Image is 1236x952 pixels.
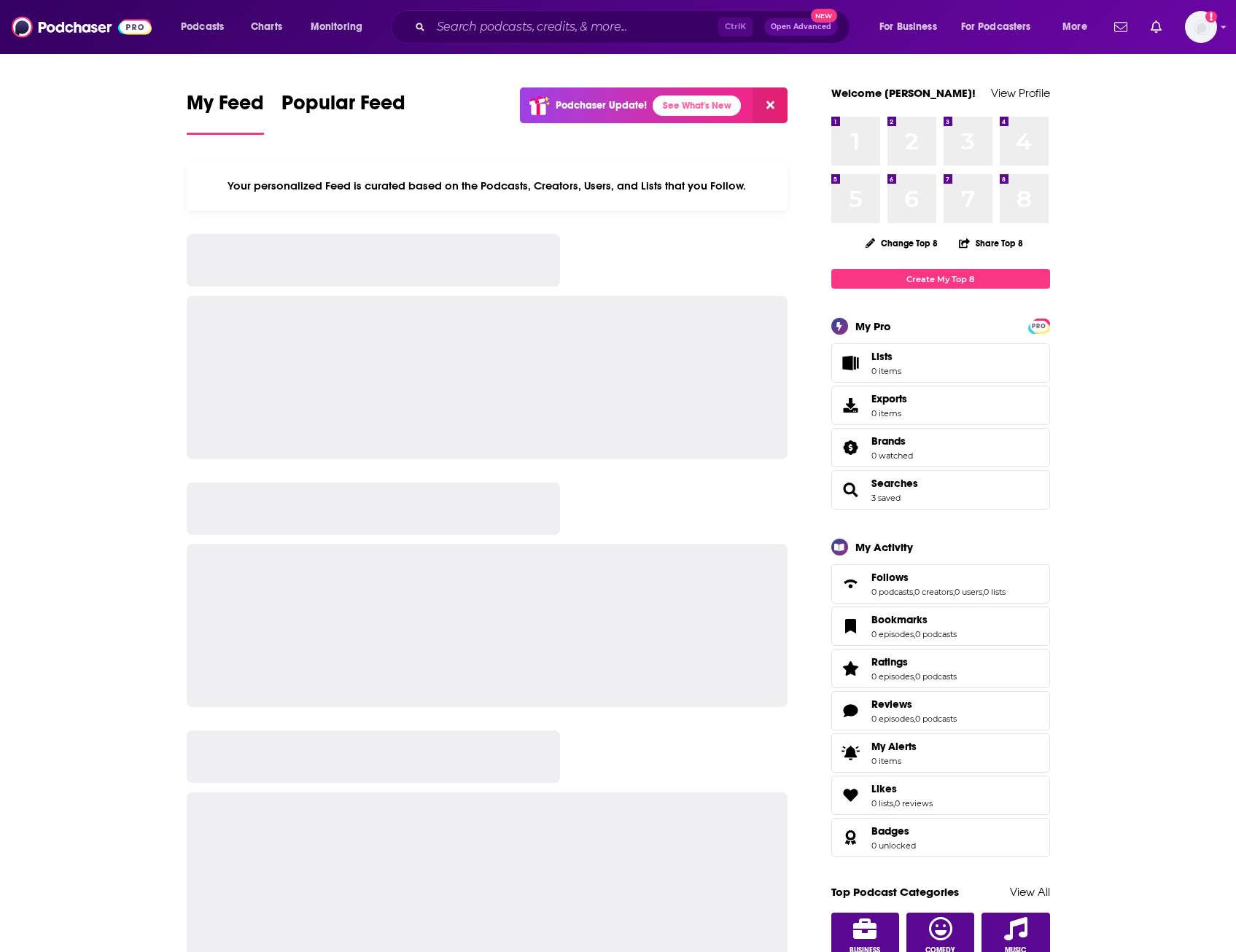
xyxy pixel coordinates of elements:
[871,434,913,448] a: Brands
[1030,320,1048,331] a: PRO
[171,15,243,39] button: open menu
[914,714,915,724] span: ,
[871,824,909,838] span: Badges
[831,343,1050,383] a: Lists
[836,616,866,636] a: Bookmarks
[871,392,907,405] span: Exports
[836,743,866,763] span: My Alerts
[955,587,982,597] a: 0 users
[405,10,864,44] div: Search podcasts, credits, & more...
[12,13,152,41] img: Podchaser - Follow, Share and Rate Podcasts
[831,885,959,899] a: Top Podcast Categories
[836,353,866,373] span: Lists
[871,698,912,711] span: Reviews
[855,540,913,554] div: My Activity
[831,428,1050,467] span: Brands
[913,587,914,597] span: ,
[251,17,282,37] span: Charts
[871,756,917,766] span: 0 items
[961,17,1031,37] span: For Podcasters
[836,480,866,500] a: Searches
[895,798,933,808] a: 0 reviews
[871,350,901,363] span: Lists
[1052,15,1105,39] button: open menu
[893,798,895,808] span: ,
[831,691,1050,730] span: Reviews
[871,655,957,668] a: Ratings
[1205,11,1217,23] svg: Add a profile image
[836,658,866,679] a: Ratings
[953,587,955,597] span: ,
[187,90,264,124] span: My Feed
[836,785,866,805] a: Likes
[871,408,907,418] span: 0 items
[1062,17,1087,37] span: More
[871,493,901,503] a: 3 saved
[831,86,976,100] a: Welcome [PERSON_NAME]!
[871,571,909,584] span: Follows
[187,90,264,135] a: My Feed
[855,319,891,333] div: My Pro
[718,17,753,36] span: Ctrl K
[831,818,1050,857] span: Badges
[771,23,831,31] span: Open Advanced
[871,782,897,795] span: Likes
[871,434,906,448] span: Brands
[831,470,1050,510] span: Searches
[915,671,957,682] a: 0 podcasts
[871,840,916,851] a: 0 unlocked
[836,395,866,415] span: Exports
[300,15,381,39] button: open menu
[915,629,957,639] a: 0 podcasts
[764,18,838,36] button: Open AdvancedNew
[871,671,914,682] a: 0 episodes
[871,587,913,597] a: 0 podcasts
[836,701,866,721] a: Reviews
[1010,885,1050,899] a: View All
[991,86,1050,100] a: View Profile
[1185,11,1217,43] span: Logged in as justin.terrell
[879,17,937,37] span: For Business
[958,229,1024,257] button: Share Top 8
[187,161,788,211] div: Your personalized Feed is curated based on the Podcasts, Creators, Users, and Lists that you Follow.
[831,776,1050,815] span: Likes
[431,15,718,39] input: Search podcasts, credits, & more...
[836,437,866,458] a: Brands
[869,15,955,39] button: open menu
[871,477,918,490] span: Searches
[831,386,1050,425] a: Exports
[311,17,362,37] span: Monitoring
[984,587,1006,597] a: 0 lists
[871,450,913,461] a: 0 watched
[1030,321,1048,332] span: PRO
[915,714,957,724] a: 0 podcasts
[1145,15,1167,39] a: Show notifications dropdown
[653,95,741,116] a: See What's New
[871,629,914,639] a: 0 episodes
[914,629,915,639] span: ,
[831,649,1050,688] span: Ratings
[914,587,953,597] a: 0 creators
[836,827,866,848] a: Badges
[831,733,1050,773] a: My Alerts
[281,90,405,124] span: Popular Feed
[914,671,915,682] span: ,
[871,613,957,626] a: Bookmarks
[871,366,901,376] span: 0 items
[281,90,405,135] a: Popular Feed
[556,99,647,112] p: Podchaser Update!
[871,824,916,838] a: Badges
[241,15,291,39] a: Charts
[831,269,1050,289] a: Create My Top 8
[871,698,957,711] a: Reviews
[871,740,917,753] span: My Alerts
[181,17,224,37] span: Podcasts
[871,613,928,626] span: Bookmarks
[1185,11,1217,43] button: Show profile menu
[871,714,914,724] a: 0 episodes
[1108,15,1133,39] a: Show notifications dropdown
[952,15,1052,39] button: open menu
[831,606,1050,646] span: Bookmarks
